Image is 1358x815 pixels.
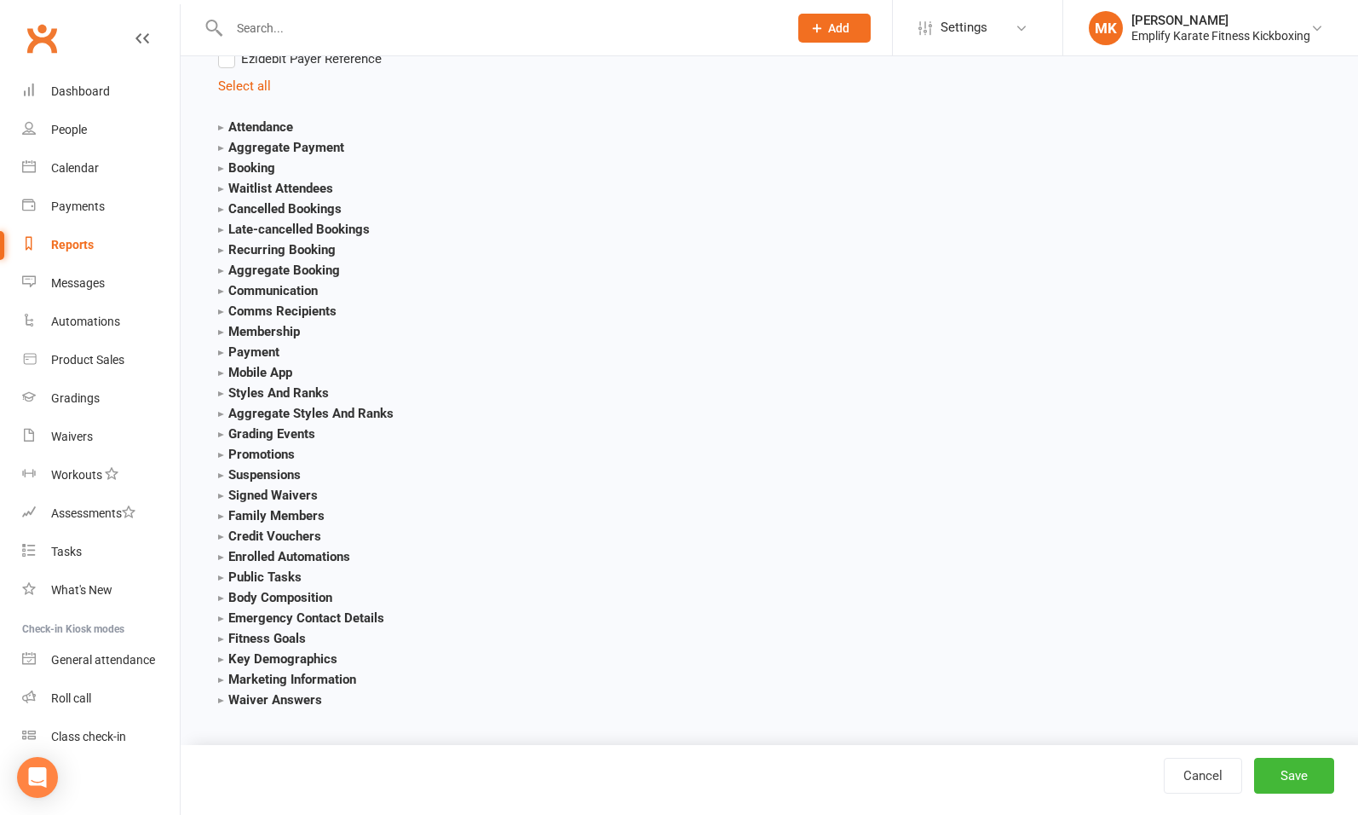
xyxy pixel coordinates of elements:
[218,201,342,217] strong: Cancelled Bookings
[51,391,100,405] div: Gradings
[51,199,105,213] div: Payments
[828,21,849,35] span: Add
[51,276,105,290] div: Messages
[218,692,322,708] strong: Waiver Answers
[51,468,102,482] div: Workouts
[22,418,180,456] a: Waivers
[218,263,340,278] strong: Aggregate Booking
[51,583,112,597] div: What's New
[22,72,180,111] a: Dashboard
[218,324,300,339] strong: Membership
[22,718,180,756] a: Class kiosk mode
[218,610,384,626] strong: Emergency Contact Details
[22,379,180,418] a: Gradings
[22,303,180,341] a: Automations
[22,341,180,379] a: Product Sales
[218,426,315,442] strong: Grading Events
[218,488,318,503] strong: Signed Waivers
[17,757,58,798] div: Open Intercom Messenger
[218,508,325,523] strong: Family Members
[1131,28,1310,43] div: Emplify Karate Fitness Kickboxing
[218,467,301,483] strong: Suspensions
[51,691,91,705] div: Roll call
[218,590,332,605] strong: Body Composition
[51,430,93,443] div: Waivers
[241,49,382,66] span: Ezidebit Payer Reference
[22,641,180,679] a: General attendance kiosk mode
[51,353,124,367] div: Product Sales
[218,181,333,196] strong: Waitlist Attendees
[1254,758,1334,794] button: Save
[51,506,135,520] div: Assessments
[22,679,180,718] a: Roll call
[22,226,180,264] a: Reports
[22,188,180,226] a: Payments
[218,303,337,319] strong: Comms Recipients
[51,84,110,98] div: Dashboard
[218,222,370,237] strong: Late-cancelled Bookings
[51,545,82,558] div: Tasks
[941,9,987,47] span: Settings
[218,119,293,135] strong: Attendance
[218,651,337,667] strong: Key Demographics
[218,569,302,585] strong: Public Tasks
[798,14,871,43] button: Add
[218,344,279,360] strong: Payment
[22,111,180,149] a: People
[51,730,126,743] div: Class check-in
[218,447,295,462] strong: Promotions
[1089,11,1123,45] div: MK
[218,549,350,564] strong: Enrolled Automations
[1131,13,1310,28] div: [PERSON_NAME]
[22,533,180,571] a: Tasks
[22,264,180,303] a: Messages
[218,242,336,257] strong: Recurring Booking
[22,149,180,188] a: Calendar
[51,315,120,328] div: Automations
[218,631,306,646] strong: Fitness Goals
[51,238,94,251] div: Reports
[218,160,275,176] strong: Booking
[20,17,63,60] a: Clubworx
[218,385,329,401] strong: Styles And Ranks
[1164,758,1242,794] a: Cancel
[218,140,344,155] strong: Aggregate Payment
[218,365,292,380] strong: Mobile App
[224,16,776,40] input: Search...
[218,529,321,544] strong: Credit Vouchers
[218,283,318,298] strong: Communication
[22,456,180,494] a: Workouts
[22,571,180,610] a: What's New
[218,672,356,687] strong: Marketing Information
[218,78,271,94] a: Select all
[51,161,99,175] div: Calendar
[51,653,155,667] div: General attendance
[22,494,180,533] a: Assessments
[51,123,87,136] div: People
[218,406,394,421] strong: Aggregate Styles And Ranks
